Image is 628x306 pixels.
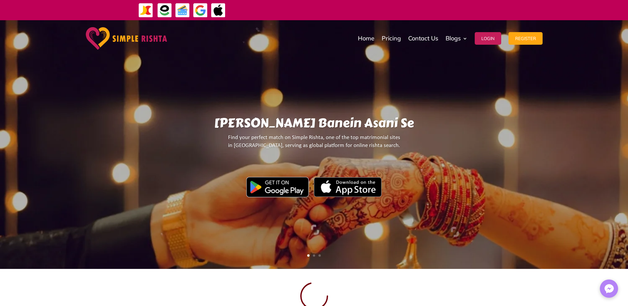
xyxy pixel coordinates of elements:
[382,22,401,55] a: Pricing
[508,22,543,55] a: Register
[318,254,321,257] a: 3
[313,254,315,257] a: 2
[408,22,438,55] a: Contact Us
[358,22,374,55] a: Home
[246,177,309,197] img: Google Play
[603,282,616,295] img: Messenger
[475,22,501,55] a: Login
[211,3,226,18] img: ApplePay-icon
[508,32,543,45] button: Register
[307,254,310,257] a: 1
[82,134,546,155] p: Find your perfect match on Simple Rishta, one of the top matrimonial sites in [GEOGRAPHIC_DATA], ...
[82,116,546,134] h1: [PERSON_NAME] Banein Asani Se
[475,32,501,45] button: Login
[175,3,190,18] img: Credit Cards
[138,3,153,18] img: JazzCash-icon
[193,3,208,18] img: GooglePay-icon
[446,22,467,55] a: Blogs
[157,3,172,18] img: EasyPaisa-icon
